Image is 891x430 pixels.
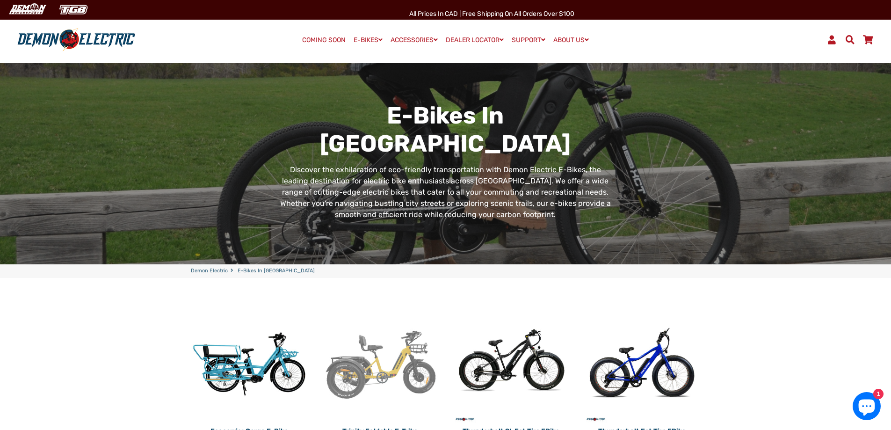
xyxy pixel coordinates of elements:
[387,33,441,47] a: ACCESSORIES
[299,34,349,47] a: COMING SOON
[584,306,701,423] img: Thunderbolt Fat Tire eBike - Demon Electric
[550,33,592,47] a: ABOUT US
[191,306,308,423] img: Ecocarrier Cargo E-Bike
[278,102,613,158] h1: E-Bikes in [GEOGRAPHIC_DATA]
[850,392,884,423] inbox-online-store-chat: Shopify online store chat
[453,306,570,423] img: Thunderbolt SL Fat Tire eBike - Demon Electric
[191,267,228,275] a: Demon Electric
[508,33,549,47] a: SUPPORT
[350,33,386,47] a: E-BIKES
[5,2,50,17] img: Demon Electric
[280,165,611,219] span: Discover the exhilaration of eco-friendly transportation with Demon Electric E-Bikes, the leading...
[322,306,439,423] img: Trinity Foldable E-Trike
[238,267,315,275] span: E-Bikes in [GEOGRAPHIC_DATA]
[54,2,93,17] img: TGB Canada
[409,10,574,18] span: All Prices in CAD | Free shipping on all orders over $100
[14,28,138,52] img: Demon Electric logo
[442,33,507,47] a: DEALER LOCATOR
